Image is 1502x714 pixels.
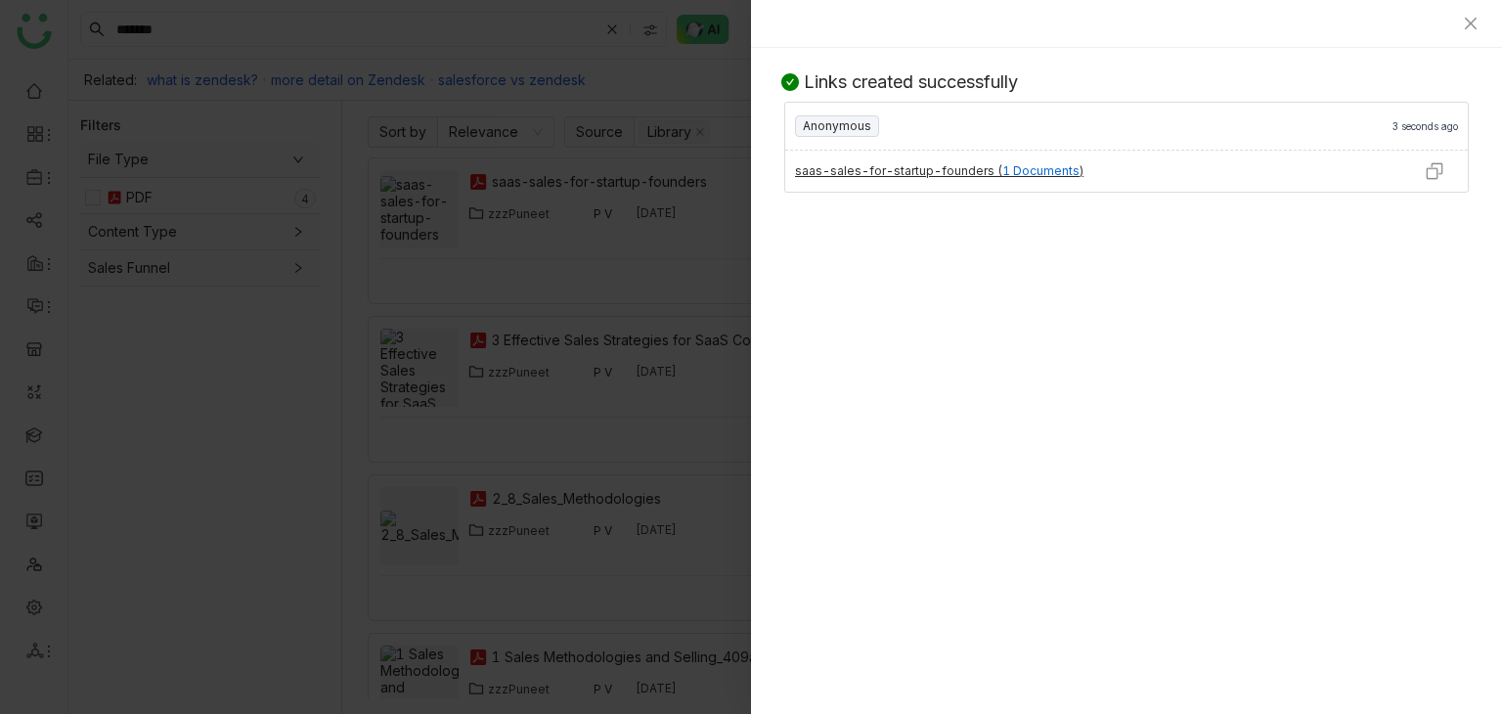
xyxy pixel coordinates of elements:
span: 1 Documents [1002,163,1080,178]
div: saas-sales-for-startup-founders ( ) [795,164,1083,178]
nz-tag: Anonymous [795,115,879,137]
img: copy.svg [1425,161,1444,181]
button: Close [1463,16,1479,31]
div: 3 seconds ago [1259,118,1458,134]
div: Links created successfully [781,71,1018,92]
